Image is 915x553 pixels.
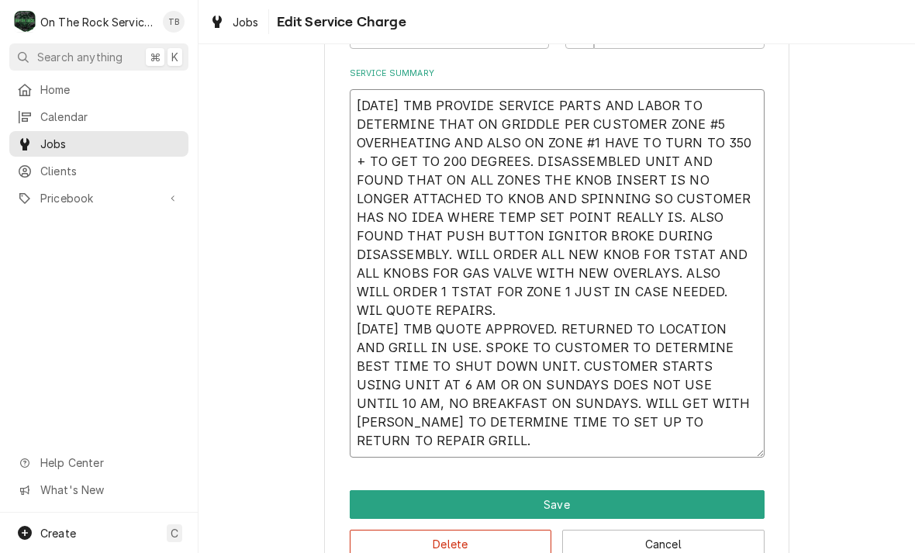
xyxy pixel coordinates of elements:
[9,450,188,475] a: Go to Help Center
[350,67,765,457] div: Service Summary
[272,12,406,33] span: Edit Service Charge
[233,14,259,30] span: Jobs
[9,185,188,211] a: Go to Pricebook
[40,527,76,540] span: Create
[171,49,178,65] span: K
[40,482,179,498] span: What's New
[40,14,154,30] div: On The Rock Services
[9,477,188,503] a: Go to What's New
[14,11,36,33] div: O
[9,43,188,71] button: Search anything⌘K
[9,104,188,130] a: Calendar
[350,490,765,519] div: Button Group Row
[40,163,181,179] span: Clients
[37,49,123,65] span: Search anything
[40,81,181,98] span: Home
[163,11,185,33] div: TB
[203,9,265,35] a: Jobs
[40,109,181,125] span: Calendar
[40,190,157,206] span: Pricebook
[9,77,188,102] a: Home
[163,11,185,33] div: Todd Brady's Avatar
[350,490,765,519] button: Save
[171,525,178,541] span: C
[9,131,188,157] a: Jobs
[14,11,36,33] div: On The Rock Services's Avatar
[9,158,188,184] a: Clients
[350,89,765,458] textarea: [DATE] TMB PROVIDE SERVICE PARTS AND LABOR TO DETERMINE THAT ON GRIDDLE PER CUSTOMER ZONE #5 OVER...
[350,67,765,80] label: Service Summary
[40,454,179,471] span: Help Center
[40,136,181,152] span: Jobs
[150,49,161,65] span: ⌘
